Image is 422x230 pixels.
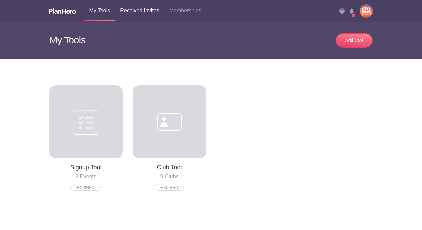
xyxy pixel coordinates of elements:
[336,33,373,48] a: Add Tool
[133,172,206,180] h4: 9 Clubs
[343,37,366,44] div: Add Tool
[339,8,345,14] img: Help icon
[157,113,182,131] img: Club tool big
[74,109,98,135] img: Signup tool big
[49,172,123,180] h4: 3 Events
[49,8,76,14] img: Logo white planhero
[350,8,354,14] img: Notifications
[155,184,184,191] button: EXPIRED
[360,4,373,18] img: Gg logo planhero final
[49,22,206,59] h3: My Tools
[49,162,123,172] h2: Signup Tool
[133,162,206,172] h2: Club Tool
[71,184,101,191] button: EXPIRED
